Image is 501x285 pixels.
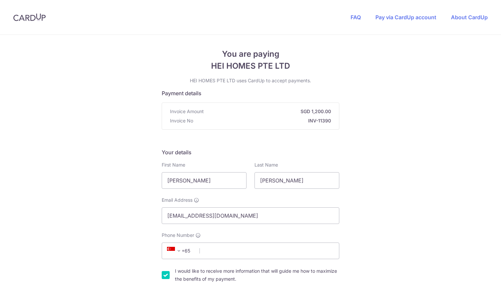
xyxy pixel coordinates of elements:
strong: SGD 1,200.00 [206,108,331,115]
p: HEI HOMES PTE LTD uses CardUp to accept payments. [162,77,339,84]
label: Last Name [254,162,278,168]
a: Pay via CardUp account [375,14,436,21]
span: +65 [167,247,183,255]
label: First Name [162,162,185,168]
input: Last name [254,172,339,189]
strong: INV-11390 [196,117,331,124]
span: HEI HOMES PTE LTD [162,60,339,72]
span: Invoice Amount [170,108,204,115]
span: +65 [165,247,195,255]
input: First name [162,172,247,189]
a: About CardUp [451,14,488,21]
span: Invoice No [170,117,193,124]
span: Phone Number [162,232,194,239]
a: FAQ [351,14,361,21]
span: Email Address [162,197,193,203]
input: Email address [162,207,339,224]
h5: Your details [162,148,339,156]
span: You are paying [162,48,339,60]
h5: Payment details [162,89,339,97]
label: I would like to receive more information that will guide me how to maximize the benefits of my pa... [175,267,339,283]
img: CardUp [13,13,46,21]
